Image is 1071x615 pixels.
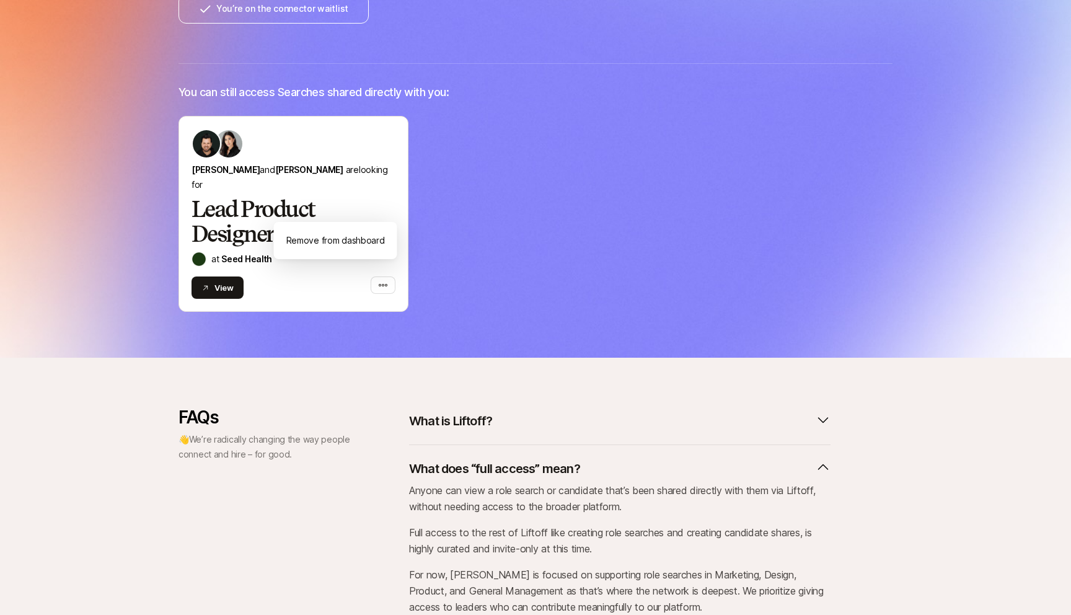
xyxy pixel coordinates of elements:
[178,434,350,459] span: We’re radically changing the way people connect and hire – for good.
[409,524,831,557] p: Full access to the rest of Liftoff like creating role searches and creating candidate shares, is ...
[193,130,220,157] img: 648ba0b8_8208_48fa_ad73_8d6d3752c785.jpg
[409,412,492,430] p: What is Liftoff?
[215,130,242,157] img: e5fde018_d7c8_477d_bcb3_8bea04343870.jpg
[409,455,831,482] button: What does “full access” mean?
[192,164,260,175] span: [PERSON_NAME]
[260,164,343,175] span: and
[221,254,272,264] a: Seed Health
[409,482,831,515] p: Anyone can view a role search or candidate that’s been shared directly with them via Liftoff, wit...
[178,432,352,462] p: 👋
[192,277,244,299] button: View
[192,252,206,267] img: Seed Health
[178,407,352,427] p: FAQs
[409,407,831,435] button: What is Liftoff?
[274,229,397,252] div: Remove from dashboard
[409,460,580,477] p: What does “full access” mean?
[192,197,395,247] h2: Lead Product Designer
[211,252,272,267] p: at
[275,164,343,175] span: [PERSON_NAME]
[409,567,831,615] p: For now, [PERSON_NAME] is focused on supporting role searches in Marketing, Design, Product, and ...
[178,84,449,101] p: You can still access Searches shared directly with you:
[409,482,831,615] div: What does “full access” mean?
[192,162,395,192] p: are looking for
